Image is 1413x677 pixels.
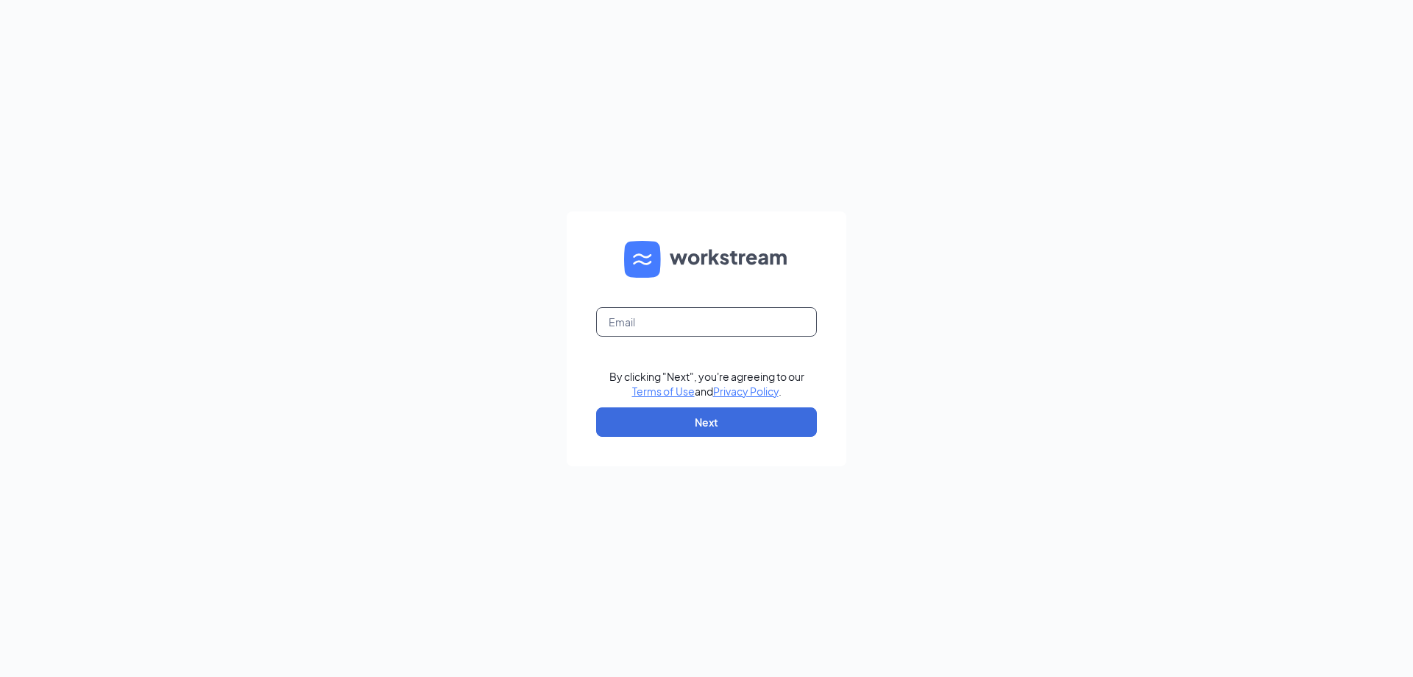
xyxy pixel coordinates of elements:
a: Privacy Policy [713,385,779,398]
div: By clicking "Next", you're agreeing to our and . [609,369,804,399]
a: Terms of Use [632,385,695,398]
input: Email [596,307,817,337]
button: Next [596,407,817,437]
img: WS logo and Workstream text [624,241,789,278]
